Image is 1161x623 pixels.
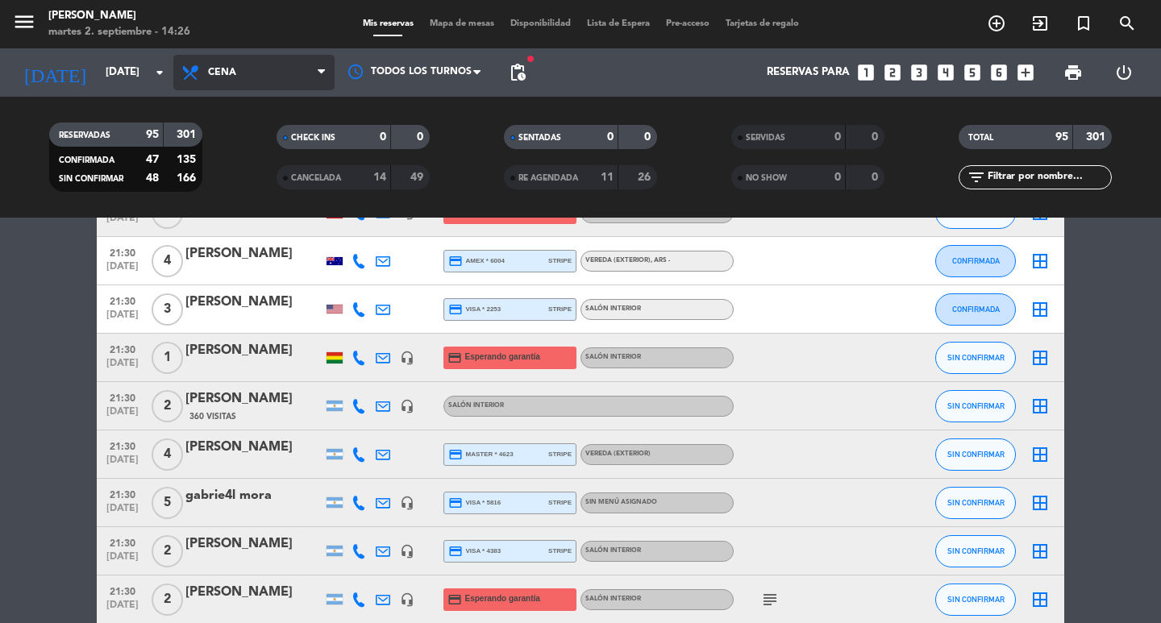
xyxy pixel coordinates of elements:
span: Salón interior [585,547,641,554]
span: 21:30 [102,339,143,358]
i: headset_mic [400,592,414,607]
i: headset_mic [400,496,414,510]
strong: 0 [644,131,654,143]
strong: 0 [872,131,881,143]
i: headset_mic [400,544,414,559]
span: amex * 6004 [448,254,505,268]
span: CONFIRMADA [952,256,1000,265]
span: stripe [548,449,572,459]
span: 5 [152,487,183,519]
i: filter_list [967,168,986,187]
span: Salón interior [585,596,641,602]
i: looks_two [882,62,903,83]
i: subject [760,590,780,609]
span: 21:30 [102,243,143,261]
span: Esperando garantía [465,592,540,605]
span: 21:30 [102,533,143,551]
span: SERVIDAS [746,134,785,142]
i: credit_card [448,447,463,462]
span: Pre-acceso [658,19,718,28]
span: RESERVADAS [59,131,110,139]
span: Cena [208,67,236,78]
i: looks_3 [909,62,930,83]
span: SIN CONFIRMAR [947,401,1005,410]
span: 4 [152,438,183,471]
span: Salón interior [585,354,641,360]
strong: 0 [380,131,386,143]
span: 2 [152,584,183,616]
span: SIN CONFIRMAR [947,498,1005,507]
span: CONFIRMADA [59,156,114,164]
strong: 0 [417,131,427,143]
i: headset_mic [400,399,414,413]
div: [PERSON_NAME] [185,388,322,409]
i: add_circle_outline [987,14,1006,33]
div: LOG OUT [1098,48,1149,97]
span: Disponibilidad [502,19,579,28]
span: Esperando garantía [465,351,540,363]
i: arrow_drop_down [150,63,169,82]
button: SIN CONFIRMAR [935,535,1016,567]
strong: 47 [146,154,159,165]
strong: 0 [607,131,614,143]
div: [PERSON_NAME] [48,8,190,24]
button: SIN CONFIRMAR [935,584,1016,616]
i: looks_6 [988,62,1009,83]
i: credit_card [448,496,463,510]
span: NO SHOW [746,174,787,182]
span: Salón interior [585,305,641,312]
span: [DATE] [102,213,143,231]
span: visa * 4383 [448,544,501,559]
i: border_all [1030,590,1050,609]
span: CANCELADA [291,174,341,182]
strong: 301 [177,129,199,140]
strong: 11 [601,172,614,183]
button: SIN CONFIRMAR [935,438,1016,471]
i: credit_card [447,351,462,365]
span: 21:30 [102,291,143,309]
i: border_all [1030,542,1050,561]
div: [PERSON_NAME] [185,340,322,361]
span: SENTADAS [518,134,561,142]
span: [DATE] [102,551,143,570]
span: CHECK INS [291,134,335,142]
span: 21:30 [102,581,143,600]
strong: 166 [177,172,199,184]
span: SIN CONFIRMAR [947,450,1005,459]
i: credit_card [447,592,462,607]
i: looks_5 [962,62,983,83]
span: SIN CONFIRMAR [947,353,1005,362]
div: [PERSON_NAME] [185,582,322,603]
strong: 26 [638,172,654,183]
span: visa * 5816 [448,496,501,510]
strong: 0 [834,172,841,183]
span: stripe [548,546,572,556]
span: [DATE] [102,261,143,280]
div: gabrie4l mora [185,485,322,506]
strong: 95 [146,129,159,140]
i: credit_card [448,302,463,317]
i: credit_card [448,254,463,268]
i: border_all [1030,251,1050,271]
span: [DATE] [102,503,143,521]
span: Tarjetas de regalo [718,19,807,28]
span: Vereda (EXTERIOR) [585,257,670,264]
i: menu [12,10,36,34]
i: exit_to_app [1030,14,1050,33]
span: print [1063,63,1083,82]
i: [DATE] [12,55,98,90]
span: [DATE] [102,358,143,376]
span: stripe [548,255,572,266]
div: [PERSON_NAME] [185,292,322,313]
i: looks_4 [935,62,956,83]
strong: 48 [146,172,159,184]
i: border_all [1030,300,1050,319]
span: 21:30 [102,388,143,406]
i: search [1117,14,1137,33]
span: SIN CONFIRMAR [59,175,123,183]
span: stripe [548,304,572,314]
strong: 135 [177,154,199,165]
button: CONFIRMADA [935,293,1016,326]
span: [DATE] [102,600,143,618]
div: [PERSON_NAME] [185,534,322,554]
